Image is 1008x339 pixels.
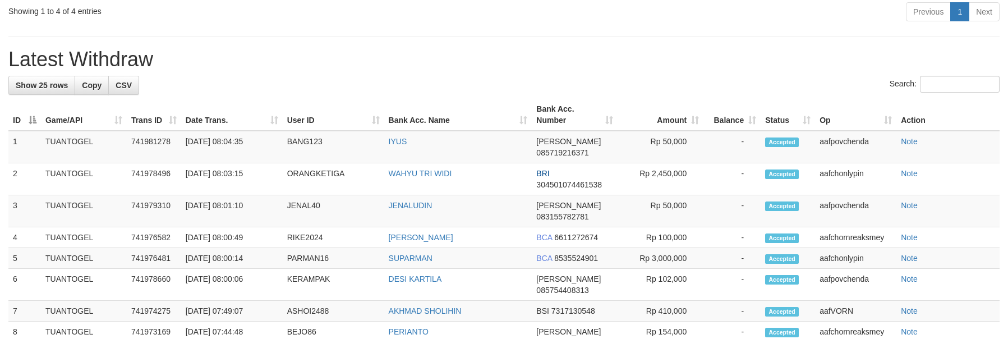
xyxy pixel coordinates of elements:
[618,248,703,269] td: Rp 3,000,000
[127,163,181,195] td: 741978496
[618,301,703,322] td: Rp 410,000
[815,163,896,195] td: aafchonlypin
[969,2,1000,21] a: Next
[16,81,68,90] span: Show 25 rows
[536,327,601,336] span: [PERSON_NAME]
[901,169,918,178] a: Note
[181,163,283,195] td: [DATE] 08:03:15
[618,131,703,163] td: Rp 50,000
[8,76,75,95] a: Show 25 rows
[181,269,283,301] td: [DATE] 08:00:06
[890,76,1000,93] label: Search:
[901,201,918,210] a: Note
[283,99,384,131] th: User ID: activate to sort column ascending
[75,76,109,95] a: Copy
[181,227,283,248] td: [DATE] 08:00:49
[815,248,896,269] td: aafchonlypin
[618,269,703,301] td: Rp 102,000
[815,195,896,227] td: aafpovchenda
[41,248,127,269] td: TUANTOGEL
[703,131,761,163] td: -
[8,248,41,269] td: 5
[536,233,552,242] span: BCA
[765,233,799,243] span: Accepted
[901,137,918,146] a: Note
[389,274,442,283] a: DESI KARTILA
[8,227,41,248] td: 4
[815,269,896,301] td: aafpovchenda
[815,131,896,163] td: aafpovchenda
[389,201,432,210] a: JENALUDIN
[127,227,181,248] td: 741976582
[181,248,283,269] td: [DATE] 08:00:14
[536,306,549,315] span: BSI
[82,81,102,90] span: Copy
[181,195,283,227] td: [DATE] 08:01:10
[8,269,41,301] td: 6
[536,148,588,157] span: Copy 085719216371 to clipboard
[618,99,703,131] th: Amount: activate to sort column ascending
[815,301,896,322] td: aafVORN
[389,254,432,263] a: SUPARMAN
[765,169,799,179] span: Accepted
[283,195,384,227] td: JENAL40
[536,201,601,210] span: [PERSON_NAME]
[901,274,918,283] a: Note
[896,99,1000,131] th: Action
[901,233,918,242] a: Note
[765,328,799,337] span: Accepted
[765,201,799,211] span: Accepted
[389,327,429,336] a: PERIANTO
[703,163,761,195] td: -
[283,269,384,301] td: KERAMPAK
[920,76,1000,93] input: Search:
[703,248,761,269] td: -
[41,99,127,131] th: Game/API: activate to sort column ascending
[901,254,918,263] a: Note
[536,137,601,146] span: [PERSON_NAME]
[8,301,41,322] td: 7
[41,195,127,227] td: TUANTOGEL
[41,131,127,163] td: TUANTOGEL
[384,99,532,131] th: Bank Acc. Name: activate to sort column ascending
[618,163,703,195] td: Rp 2,450,000
[536,212,588,221] span: Copy 083155782781 to clipboard
[554,233,598,242] span: Copy 6611272674 to clipboard
[618,227,703,248] td: Rp 100,000
[703,195,761,227] td: -
[551,306,595,315] span: Copy 7317130548 to clipboard
[181,301,283,322] td: [DATE] 07:49:07
[127,269,181,301] td: 741978660
[901,327,918,336] a: Note
[536,254,552,263] span: BCA
[901,306,918,315] a: Note
[389,233,453,242] a: [PERSON_NAME]
[283,227,384,248] td: RIKE2024
[554,254,598,263] span: Copy 8535524901 to clipboard
[8,1,412,17] div: Showing 1 to 4 of 4 entries
[41,301,127,322] td: TUANTOGEL
[536,274,601,283] span: [PERSON_NAME]
[41,227,127,248] td: TUANTOGEL
[618,195,703,227] td: Rp 50,000
[536,180,602,189] span: Copy 304501074461538 to clipboard
[703,301,761,322] td: -
[283,131,384,163] td: BANG123
[815,99,896,131] th: Op: activate to sort column ascending
[283,163,384,195] td: ORANGKETIGA
[41,269,127,301] td: TUANTOGEL
[8,48,1000,71] h1: Latest Withdraw
[765,275,799,285] span: Accepted
[815,227,896,248] td: aafchornreaksmey
[283,248,384,269] td: PARMAN16
[8,131,41,163] td: 1
[283,301,384,322] td: ASHOI2488
[108,76,139,95] a: CSV
[536,169,549,178] span: BRI
[761,99,815,131] th: Status: activate to sort column ascending
[703,269,761,301] td: -
[8,163,41,195] td: 2
[765,254,799,264] span: Accepted
[127,301,181,322] td: 741974275
[536,286,588,295] span: Copy 085754408313 to clipboard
